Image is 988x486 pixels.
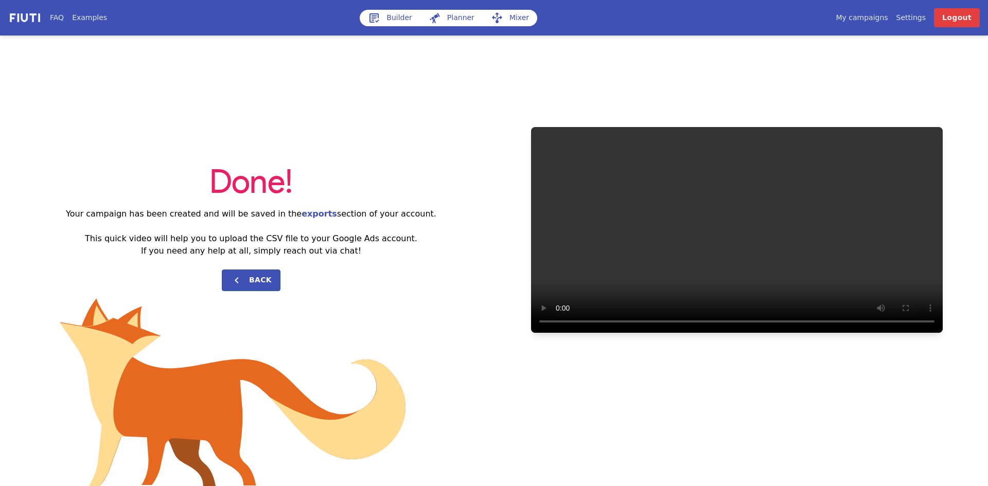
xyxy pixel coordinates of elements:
a: My campaigns [836,12,888,23]
a: Settings [896,12,926,23]
iframe: gist-messenger-bubble-iframe [953,430,978,455]
img: f731f27.png [8,12,42,24]
a: Planner [420,10,483,26]
button: Back [222,269,280,291]
a: Mixer [483,10,537,26]
span: Done! [209,167,293,200]
a: Logout [934,8,980,27]
a: Builder [360,10,420,26]
a: FAQ [50,12,64,23]
video: Your browser does not support HTML5 video. [531,127,943,333]
h2: Your campaign has been created and will be saved in the section of your account. This quick video... [8,208,494,257]
a: Examples [72,12,107,23]
a: exports [302,209,337,219]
